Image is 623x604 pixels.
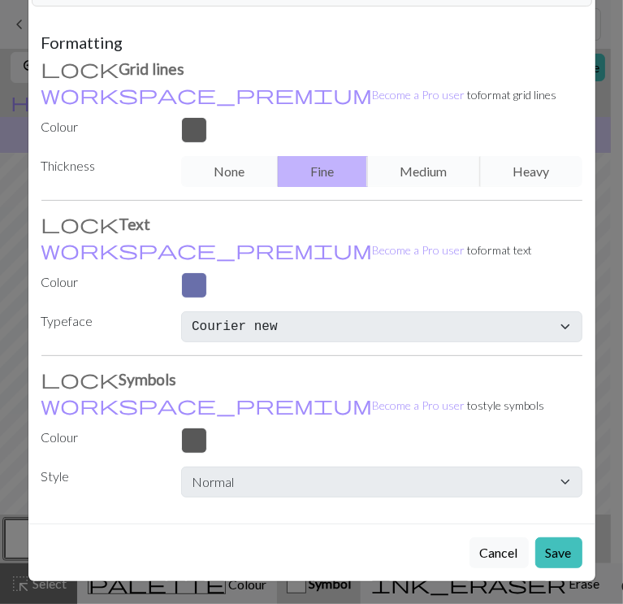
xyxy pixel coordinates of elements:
[32,311,172,336] label: Typeface
[41,243,533,257] small: to format text
[41,243,465,257] a: Become a Pro user
[32,117,172,137] label: Colour
[41,393,373,416] span: workspace_premium
[535,537,582,568] button: Save
[41,238,373,261] span: workspace_premium
[41,59,582,78] h3: Grid lines
[41,369,582,389] h3: Symbols
[41,88,465,102] a: Become a Pro user
[41,33,582,52] h5: Formatting
[32,467,172,491] label: Style
[41,83,373,106] span: workspace_premium
[41,398,465,412] a: Become a Pro user
[32,428,172,447] label: Colour
[41,88,557,102] small: to format grid lines
[32,156,172,180] label: Thickness
[41,214,582,233] h3: Text
[41,398,545,412] small: to style symbols
[32,272,172,292] label: Colour
[469,537,529,568] button: Cancel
